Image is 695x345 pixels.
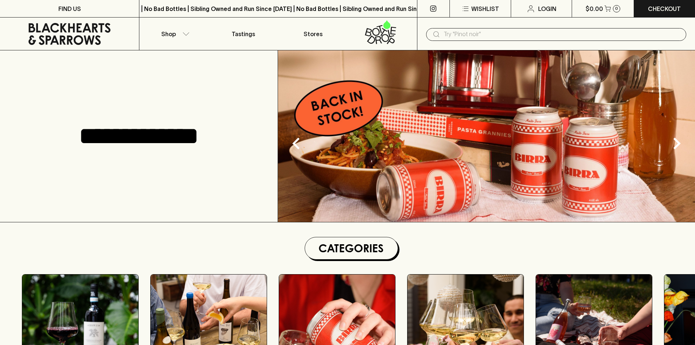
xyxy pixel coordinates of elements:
[58,4,81,13] p: FIND US
[586,4,603,13] p: $0.00
[648,4,681,13] p: Checkout
[232,30,255,38] p: Tastings
[615,7,618,11] p: 0
[139,18,209,50] button: Shop
[538,4,556,13] p: Login
[209,18,278,50] a: Tastings
[308,240,395,256] h1: Categories
[278,50,695,222] img: optimise
[161,30,176,38] p: Shop
[444,28,680,40] input: Try "Pinot noir"
[304,30,323,38] p: Stores
[662,129,691,158] button: Next
[278,18,348,50] a: Stores
[471,4,499,13] p: Wishlist
[282,129,311,158] button: Previous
